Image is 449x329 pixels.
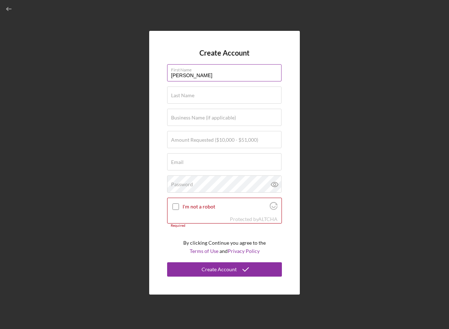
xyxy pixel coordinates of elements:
[258,216,278,222] a: Visit Altcha.org
[202,262,237,277] div: Create Account
[183,239,266,255] p: By clicking Continue you agree to the and
[183,204,268,210] label: I'm not a robot
[171,182,193,187] label: Password
[230,216,278,222] div: Protected by
[171,65,282,72] label: First Name
[228,248,260,254] a: Privacy Policy
[171,115,236,121] label: Business Name (if applicable)
[270,205,278,211] a: Visit Altcha.org
[171,137,258,143] label: Amount Requested ($10,000 - $51,000)
[171,159,184,165] label: Email
[167,262,282,277] button: Create Account
[199,49,250,57] h4: Create Account
[167,224,282,228] div: Required
[171,93,194,98] label: Last Name
[190,248,218,254] a: Terms of Use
